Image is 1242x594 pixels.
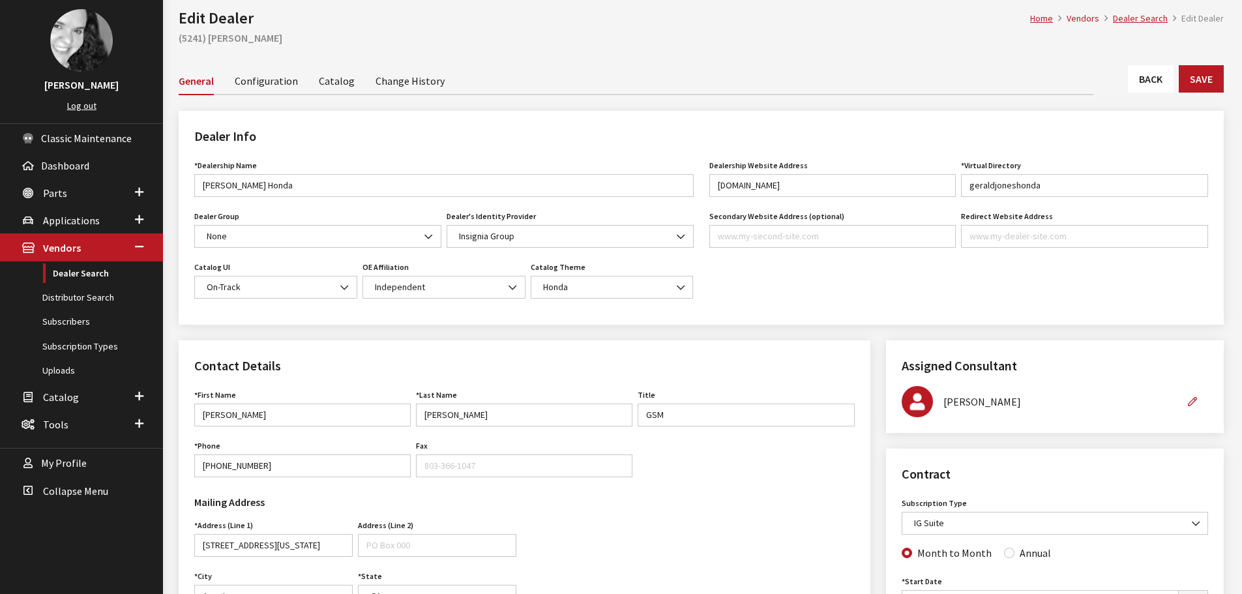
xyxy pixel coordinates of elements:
a: Catalog [319,67,355,94]
span: Collapse Menu [43,484,108,497]
label: Secondary Website Address (optional) [709,211,844,222]
h2: (5241) [PERSON_NAME] [179,30,1224,46]
input: 888-579-4458 [194,454,411,477]
label: First Name [194,389,236,401]
label: Last Name [416,389,457,401]
li: Edit Dealer [1168,12,1224,25]
label: Start Date [902,576,942,587]
span: None [194,225,441,248]
h1: Edit Dealer [179,7,1030,30]
h2: Dealer Info [194,126,1208,146]
input: www.my-second-site.com [709,225,956,248]
input: My Dealer [194,174,694,197]
span: Tools [43,418,68,431]
input: PO Box 000 [358,534,516,557]
label: Dealer Group [194,211,239,222]
button: Edit Assigned Consultant [1177,391,1208,413]
label: Subscription Type [902,497,967,509]
span: None [203,230,433,243]
label: Address (Line 2) [358,520,413,531]
label: Catalog UI [194,261,230,273]
input: site-name [961,174,1208,197]
label: Address (Line 1) [194,520,253,531]
li: Vendors [1053,12,1099,25]
h3: [PERSON_NAME] [13,77,150,93]
input: 803-366-1047 [416,454,632,477]
a: Change History [376,67,445,94]
label: OE Affiliation [362,261,409,273]
h2: Assigned Consultant [902,356,1208,376]
h2: Contact Details [194,356,855,376]
span: Catalog [43,391,79,404]
span: Applications [43,214,100,227]
span: IG Suite [910,516,1200,530]
label: *Dealership Name [194,160,257,171]
label: Month to Month [917,545,992,561]
a: Home [1030,12,1053,24]
a: Back [1128,65,1174,93]
span: On-Track [203,280,349,294]
button: Save [1179,65,1224,93]
img: Brian Gulbrandson [902,386,933,417]
label: Annual [1020,545,1051,561]
span: My Profile [41,457,87,470]
div: [PERSON_NAME] [943,394,1177,409]
span: Independent [371,280,517,294]
input: www.my-dealer-site.com [709,174,956,197]
span: Dashboard [41,159,89,172]
a: Dealer Search [1113,12,1168,24]
span: Honda [539,280,685,294]
h3: Mailing Address [194,494,516,510]
a: Log out [67,100,96,111]
a: Configuration [235,67,298,94]
span: Insignia Group [455,230,685,243]
h2: Contract [902,464,1208,484]
label: Dealership Website Address [709,160,808,171]
span: Parts [43,186,67,200]
label: City [194,571,212,582]
input: Doe [416,404,632,426]
label: Redirect Website Address [961,211,1053,222]
span: Independent [362,276,525,299]
label: Catalog Theme [531,261,585,273]
a: General [179,67,214,95]
label: *Virtual Directory [961,160,1021,171]
label: State [358,571,382,582]
input: www.my-dealer-site.com [961,225,1208,248]
label: Dealer's Identity Provider [447,211,536,222]
span: Classic Maintenance [41,132,132,145]
span: On-Track [194,276,357,299]
input: John [194,404,411,426]
input: 153 South Oakland Avenue [194,534,353,557]
label: Title [638,389,655,401]
img: Khrystal Dorton [50,9,113,72]
label: Fax [416,440,428,452]
input: Manager [638,404,854,426]
label: Phone [194,440,220,452]
span: Honda [531,276,694,299]
span: Vendors [43,242,81,255]
span: IG Suite [902,512,1208,535]
span: Insignia Group [447,225,694,248]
